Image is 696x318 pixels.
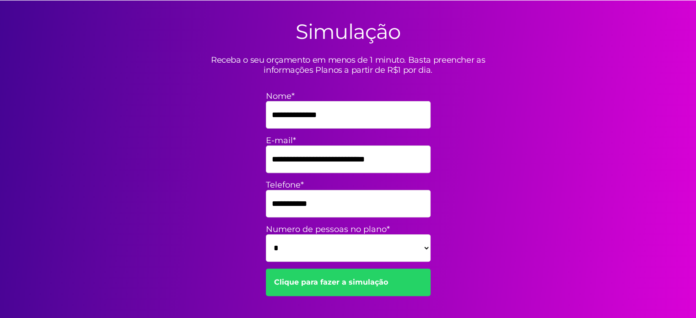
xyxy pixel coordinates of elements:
label: Nome* [266,91,431,101]
p: Receba o seu orçamento em menos de 1 minuto. Basta preencher as informações Planos a partir de R$... [188,55,508,75]
label: E-mail* [266,135,431,146]
a: Clique para fazer a simulação [266,269,431,296]
h2: Simulação [296,19,400,44]
label: Numero de pessoas no plano* [266,224,431,234]
label: Telefone* [266,180,431,190]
